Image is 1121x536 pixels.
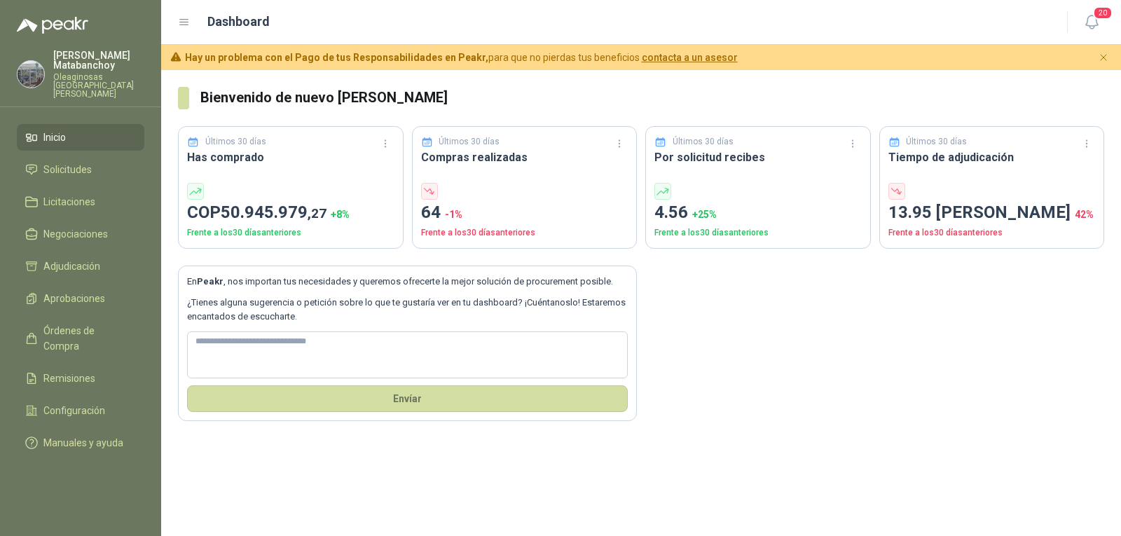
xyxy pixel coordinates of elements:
[43,259,100,274] span: Adjudicación
[654,200,862,226] p: 4.56
[187,275,628,289] p: En , nos importan tus necesidades y queremos ofrecerte la mejor solución de procurement posible.
[439,135,500,149] p: Últimos 30 días
[692,209,717,220] span: + 25 %
[53,73,144,98] p: Oleaginosas [GEOGRAPHIC_DATA][PERSON_NAME]
[1079,10,1104,35] button: 20
[17,430,144,456] a: Manuales y ayuda
[187,226,394,240] p: Frente a los 30 días anteriores
[421,226,628,240] p: Frente a los 30 días anteriores
[421,200,628,226] p: 64
[17,253,144,280] a: Adjudicación
[185,50,738,65] span: para que no pierdas tus beneficios
[17,397,144,424] a: Configuración
[308,205,326,221] span: ,27
[197,276,223,287] b: Peakr
[1075,209,1094,220] span: 42 %
[187,296,628,324] p: ¿Tienes alguna sugerencia o petición sobre lo que te gustaría ver en tu dashboard? ¡Cuéntanoslo! ...
[43,291,105,306] span: Aprobaciones
[17,221,144,247] a: Negociaciones
[43,323,131,354] span: Órdenes de Compra
[17,156,144,183] a: Solicitudes
[421,149,628,166] h3: Compras realizadas
[187,149,394,166] h3: Has comprado
[17,17,88,34] img: Logo peakr
[43,226,108,242] span: Negociaciones
[43,130,66,145] span: Inicio
[221,202,326,222] span: 50.945.979
[642,52,738,63] a: contacta a un asesor
[43,403,105,418] span: Configuración
[673,135,734,149] p: Últimos 30 días
[43,371,95,386] span: Remisiones
[888,149,1096,166] h3: Tiempo de adjudicación
[17,285,144,312] a: Aprobaciones
[43,162,92,177] span: Solicitudes
[888,200,1096,226] p: 13.95 [PERSON_NAME]
[43,194,95,209] span: Licitaciones
[53,50,144,70] p: [PERSON_NAME] Matabanchoy
[906,135,967,149] p: Últimos 30 días
[43,435,123,451] span: Manuales y ayuda
[185,52,488,63] b: Hay un problema con el Pago de tus Responsabilidades en Peakr,
[331,209,350,220] span: + 8 %
[1093,6,1113,20] span: 20
[17,124,144,151] a: Inicio
[17,317,144,359] a: Órdenes de Compra
[654,226,862,240] p: Frente a los 30 días anteriores
[18,61,44,88] img: Company Logo
[17,365,144,392] a: Remisiones
[888,226,1096,240] p: Frente a los 30 días anteriores
[187,200,394,226] p: COP
[445,209,462,220] span: -1 %
[654,149,862,166] h3: Por solicitud recibes
[205,135,266,149] p: Últimos 30 días
[1095,49,1113,67] button: Cerrar
[17,188,144,215] a: Licitaciones
[200,87,1104,109] h3: Bienvenido de nuevo [PERSON_NAME]
[207,12,270,32] h1: Dashboard
[187,385,628,412] button: Envíar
